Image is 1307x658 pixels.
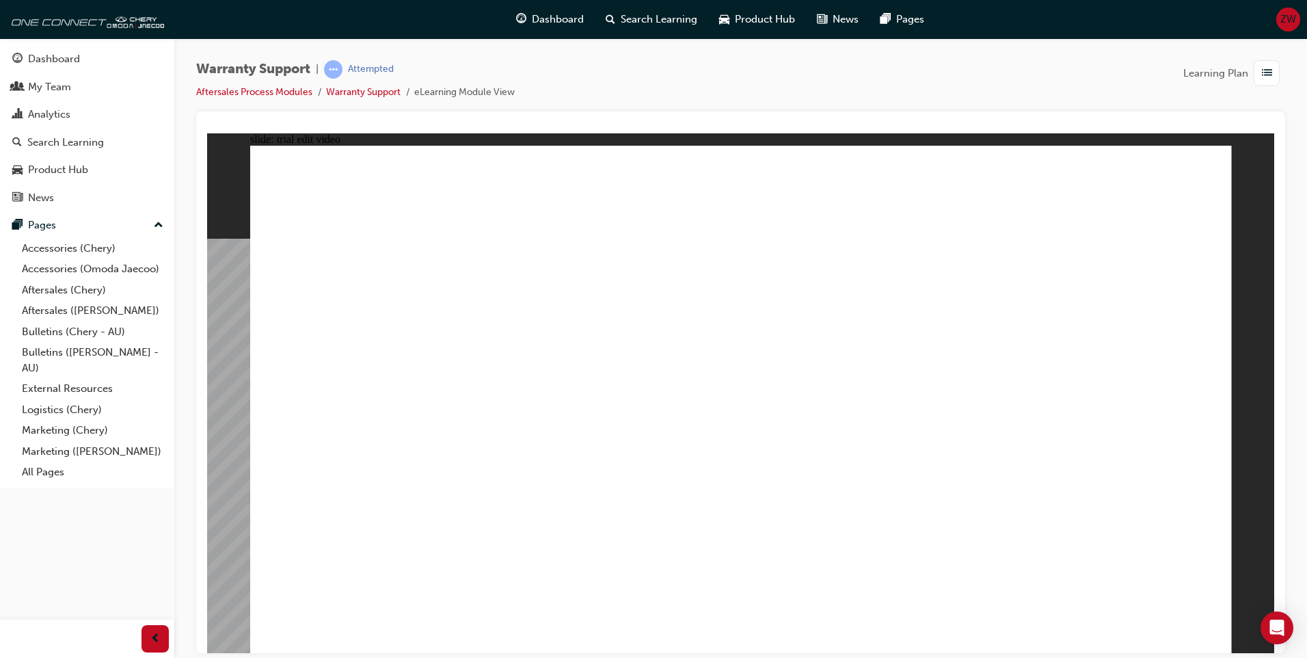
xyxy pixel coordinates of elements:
button: Pages [5,213,169,238]
a: Warranty Support [326,86,401,98]
a: Search Learning [5,130,169,155]
a: Bulletins (Chery - AU) [16,321,169,343]
a: guage-iconDashboard [505,5,595,34]
div: Pages [28,218,56,233]
span: pages-icon [12,220,23,232]
div: Product Hub [28,162,88,178]
span: guage-icon [516,11,526,28]
span: Dashboard [532,12,584,27]
div: News [28,190,54,206]
span: prev-icon [150,631,161,648]
div: Dashboard [28,51,80,67]
span: learningRecordVerb_ATTEMPT-icon [324,60,342,79]
a: All Pages [16,462,169,483]
span: car-icon [719,11,729,28]
span: news-icon [817,11,827,28]
a: Product Hub [5,157,169,183]
span: pages-icon [880,11,891,28]
span: ZW [1280,12,1296,27]
a: Marketing ([PERSON_NAME]) [16,441,169,462]
a: News [5,185,169,211]
button: DashboardMy TeamAnalyticsSearch LearningProduct HubNews [5,44,169,213]
div: Search Learning [27,135,104,150]
a: Aftersales (Chery) [16,280,169,301]
button: Learning Plan [1183,60,1285,86]
div: Analytics [28,107,70,122]
a: Aftersales Process Modules [196,86,312,98]
a: Dashboard [5,47,169,72]
a: Accessories (Chery) [16,238,169,259]
a: Analytics [5,102,169,127]
a: news-iconNews [806,5,870,34]
a: pages-iconPages [870,5,935,34]
span: Learning Plan [1183,66,1248,81]
li: eLearning Module View [414,85,515,101]
a: Bulletins ([PERSON_NAME] - AU) [16,342,169,378]
span: chart-icon [12,109,23,121]
span: list-icon [1262,65,1272,82]
div: Attempted [348,63,394,76]
span: news-icon [12,192,23,205]
div: My Team [28,79,71,95]
span: Product Hub [735,12,795,27]
a: Marketing (Chery) [16,420,169,441]
span: News [833,12,859,27]
a: car-iconProduct Hub [708,5,806,34]
span: search-icon [12,137,22,149]
span: up-icon [154,217,163,235]
a: My Team [5,75,169,100]
button: ZW [1276,8,1300,31]
a: search-iconSearch Learning [595,5,708,34]
span: | [316,62,319,77]
img: oneconnect [7,5,164,33]
span: Pages [896,12,924,27]
a: Logistics (Chery) [16,399,169,421]
span: people-icon [12,81,23,94]
span: Search Learning [621,12,697,27]
span: car-icon [12,164,23,176]
span: search-icon [606,11,615,28]
span: Warranty Support [196,62,310,77]
span: guage-icon [12,53,23,66]
a: Accessories (Omoda Jaecoo) [16,259,169,280]
a: External Resources [16,378,169,399]
a: Aftersales ([PERSON_NAME]) [16,300,169,321]
div: Open Intercom Messenger [1261,611,1293,644]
